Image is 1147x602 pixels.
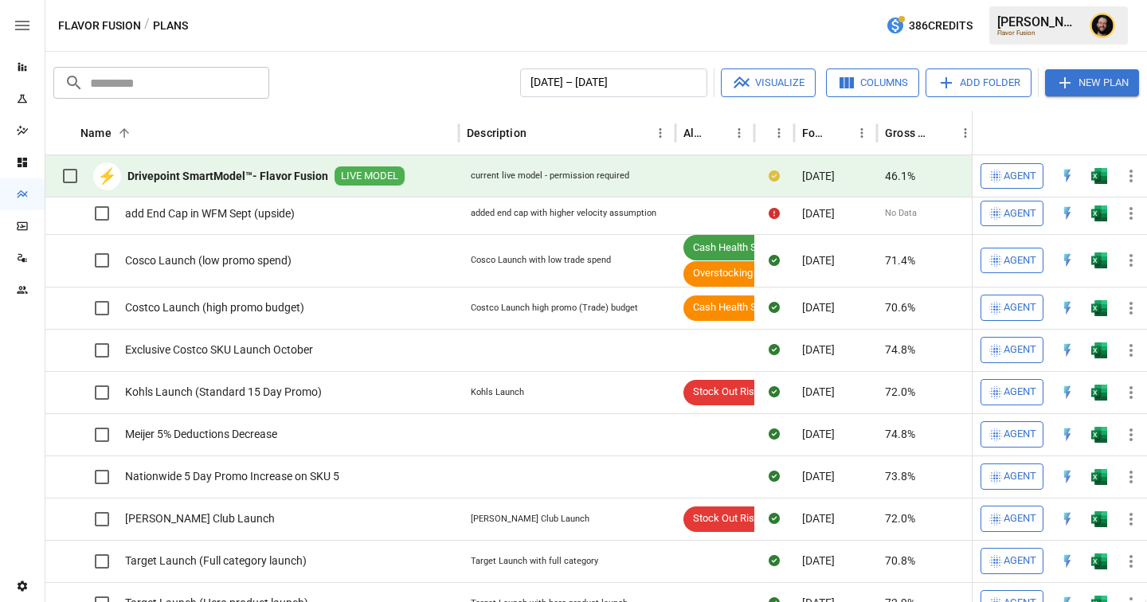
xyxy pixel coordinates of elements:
[1004,167,1036,186] span: Agent
[794,371,877,413] div: [DATE]
[471,513,589,526] div: [PERSON_NAME] Club Launch
[1091,252,1107,268] img: excel-icon.76473adf.svg
[769,342,780,358] div: Sync complete
[851,122,873,144] button: Forecast start column menu
[1091,553,1107,569] img: excel-icon.76473adf.svg
[1091,205,1107,221] img: excel-icon.76473adf.svg
[125,426,277,442] span: Meijer 5% Deductions Decrease
[113,122,135,144] button: Sort
[1091,427,1107,443] img: excel-icon.76473adf.svg
[144,16,150,36] div: /
[885,207,917,220] span: No Data
[1091,385,1107,401] div: Open in Excel
[826,68,919,97] button: Columns
[794,540,877,582] div: [DATE]
[1091,168,1107,184] div: Open in Excel
[125,252,292,268] span: Cosco Launch (low promo spend)
[1059,511,1075,527] div: Open in Quick Edit
[1091,553,1107,569] div: Open in Excel
[769,205,780,221] div: Error during sync.
[1059,553,1075,569] img: quick-edit-flash.b8aec18c.svg
[683,300,786,315] span: Cash Health Score
[885,299,915,315] span: 70.6%
[885,168,915,184] span: 46.1%
[1091,469,1107,485] div: Open in Excel
[125,342,313,358] span: Exclusive Costco SKU Launch October
[520,68,707,97] button: [DATE] – [DATE]
[885,127,930,139] div: Gross Margin
[997,14,1080,29] div: [PERSON_NAME]
[1091,511,1107,527] div: Open in Excel
[125,468,339,484] span: Nationwide 5 Day Promo Increase on SKU 5
[981,379,1043,405] button: Agent
[1004,299,1036,317] span: Agent
[683,240,786,256] span: Cash Health Score
[1004,510,1036,528] span: Agent
[997,29,1080,37] div: Flavor Fusion
[769,252,780,268] div: Sync complete
[794,498,877,540] div: [DATE]
[1059,469,1075,485] div: Open in Quick Edit
[1059,385,1075,401] img: quick-edit-flash.b8aec18c.svg
[1059,168,1075,184] div: Open in Quick Edit
[885,342,915,358] span: 74.8%
[794,329,877,371] div: [DATE]
[769,426,780,442] div: Sync complete
[467,127,527,139] div: Description
[1059,300,1075,316] div: Open in Quick Edit
[1059,342,1075,358] div: Open in Quick Edit
[1059,252,1075,268] div: Open in Quick Edit
[93,162,121,190] div: ⚡
[981,248,1043,273] button: Agent
[683,511,769,526] span: Stock Out Risk
[981,548,1043,573] button: Agent
[1091,300,1107,316] img: excel-icon.76473adf.svg
[335,169,405,184] span: LIVE MODEL
[769,510,780,526] div: Sync complete
[885,252,915,268] span: 71.4%
[954,122,977,144] button: Gross Margin column menu
[1091,342,1107,358] div: Open in Excel
[926,68,1032,97] button: Add Folder
[1125,122,1147,144] button: Sort
[1091,252,1107,268] div: Open in Excel
[769,468,780,484] div: Sync complete
[683,385,769,400] span: Stock Out Risk
[769,168,780,184] div: Your plan has changes in Excel that are not reflected in the Drivepoint Data Warehouse, select "S...
[794,234,877,287] div: [DATE]
[1091,342,1107,358] img: excel-icon.76473adf.svg
[1004,383,1036,401] span: Agent
[1080,3,1125,48] button: Ciaran Nugent
[125,205,295,221] span: add End Cap in WFM Sept (upside)
[649,122,671,144] button: Description column menu
[1059,168,1075,184] img: quick-edit-flash.b8aec18c.svg
[769,299,780,315] div: Sync complete
[794,413,877,455] div: [DATE]
[706,122,728,144] button: Sort
[1059,252,1075,268] img: quick-edit-flash.b8aec18c.svg
[1059,300,1075,316] img: quick-edit-flash.b8aec18c.svg
[794,455,877,498] div: [DATE]
[683,266,785,281] span: Overstocking Risk
[471,555,598,568] div: Target Launch with full category
[125,553,307,569] span: Target Launch (Full category launch)
[1004,252,1036,270] span: Agent
[1059,427,1075,443] div: Open in Quick Edit
[1004,425,1036,444] span: Agent
[125,384,322,400] span: Kohls Launch (Standard 15 Day Promo)
[683,127,704,139] div: Alerts
[1059,511,1075,527] img: quick-edit-flash.b8aec18c.svg
[879,11,979,41] button: 386Credits
[58,16,141,36] button: Flavor Fusion
[794,287,877,329] div: [DATE]
[981,201,1043,226] button: Agent
[981,463,1043,489] button: Agent
[828,122,851,144] button: Sort
[981,337,1043,362] button: Agent
[1004,467,1036,486] span: Agent
[769,553,780,569] div: Sync complete
[1045,69,1139,96] button: New Plan
[471,302,638,315] div: Costco Launch high promo (Trade) budget
[794,155,877,197] div: [DATE]
[1091,205,1107,221] div: Open in Excel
